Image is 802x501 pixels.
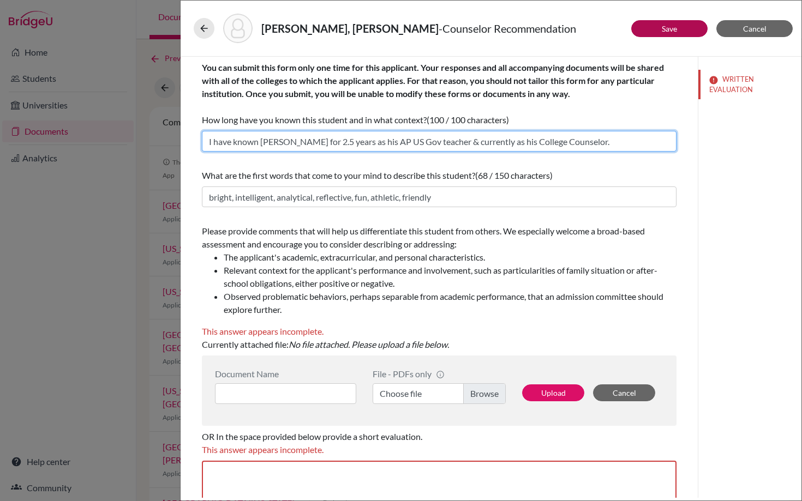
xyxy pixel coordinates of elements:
div: Currently attached file: [202,220,677,355]
span: This answer appears incomplete. [202,326,324,336]
i: No file attached. Please upload a file below. [289,339,449,349]
button: Upload [522,384,584,401]
li: Observed problematic behaviors, perhaps separable from academic performance, that an admission co... [224,290,677,316]
b: You can submit this form only one time for this applicant. Your responses and all accompanying do... [202,62,664,99]
li: The applicant's academic, extracurricular, and personal characteristics. [224,251,677,264]
li: Relevant context for the applicant's performance and involvement, such as particularities of fami... [224,264,677,290]
button: WRITTEN EVALUATION [698,70,801,99]
span: How long have you known this student and in what context? [202,62,664,125]
label: Choose file [373,383,506,404]
span: (68 / 150 characters) [475,170,553,180]
span: info [436,370,445,379]
span: (100 / 100 characters) [427,114,509,125]
button: Cancel [593,384,655,401]
span: Please provide comments that will help us differentiate this student from others. We especially w... [202,226,677,316]
div: Document Name [215,369,356,379]
span: What are the first words that come to your mind to describe this student? [202,170,475,180]
span: OR In the space provided below provide a short evaluation. [202,431,422,442]
strong: [PERSON_NAME], [PERSON_NAME] [261,22,439,35]
span: - Counselor Recommendation [439,22,576,35]
img: error-544570611efd0a2d1de9.svg [709,76,718,84]
div: File - PDFs only [373,369,506,379]
span: This answer appears incomplete. [202,444,324,455]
